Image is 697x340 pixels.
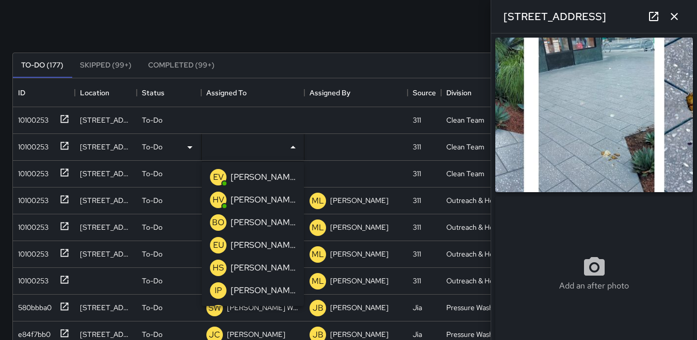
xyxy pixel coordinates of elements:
p: BO [212,216,224,229]
p: HS [213,262,224,274]
p: EV [213,171,224,183]
p: To-Do [142,329,163,339]
div: 195-197 6th Street [80,329,132,339]
div: 200 6th Street [80,302,132,313]
p: [PERSON_NAME] [231,194,296,206]
p: [PERSON_NAME] [231,239,296,251]
p: [PERSON_NAME] [231,171,296,183]
div: Source [408,78,441,107]
button: Skipped (99+) [72,53,140,78]
div: e84f7bb0 [14,325,51,339]
div: 10100253 [14,138,48,152]
p: To-Do [142,195,163,206]
div: 40 5th Street [80,115,132,125]
div: Status [142,78,165,107]
p: To-Do [142,142,163,152]
div: 1149 Mission Street [80,249,132,259]
div: Assigned To [201,78,304,107]
div: 90 Mint Street [80,168,132,179]
p: HV [213,194,224,206]
p: [PERSON_NAME] Weekly [227,302,299,313]
div: 580bbba0 [14,298,52,313]
button: To-Do (177) [13,53,72,78]
div: Outreach & Hospitality [446,276,500,286]
div: 10100253 [14,218,48,232]
p: To-Do [142,115,163,125]
div: Assigned By [310,78,350,107]
div: Assigned By [304,78,408,107]
div: 311 [413,222,421,232]
div: Division [446,78,472,107]
p: EU [213,239,224,251]
div: Outreach & Hospitality [446,195,500,206]
div: Location [75,78,137,107]
div: 311 [413,249,421,259]
div: 311 [413,276,421,286]
div: 311 [413,195,421,206]
div: Jia [413,302,422,313]
p: To-Do [142,168,163,179]
div: 10100253 [14,164,48,179]
p: To-Do [142,302,163,313]
p: [PERSON_NAME] [330,276,388,286]
div: Pressure Washing [446,329,500,339]
div: Outreach & Hospitality [446,249,500,259]
p: ML [312,275,324,287]
p: To-Do [142,249,163,259]
p: [PERSON_NAME] [231,284,296,297]
p: ML [312,248,324,261]
p: [PERSON_NAME] [330,302,388,313]
button: Completed (99+) [140,53,223,78]
div: Status [137,78,201,107]
p: [PERSON_NAME] [231,262,296,274]
p: [PERSON_NAME] [330,329,388,339]
button: Close [286,140,300,155]
div: 311 [413,142,421,152]
div: 10100253 [14,111,48,125]
p: To-Do [142,276,163,286]
div: 311 [413,168,421,179]
div: 311 [413,115,421,125]
p: [PERSON_NAME] [330,195,388,206]
p: ML [312,195,324,207]
p: [PERSON_NAME] [330,222,388,232]
div: 99 5th Street [80,142,132,152]
div: 10100253 [14,245,48,259]
div: 64 Harriet Street [80,222,132,232]
div: Pressure Washing [446,302,500,313]
p: [PERSON_NAME] [227,329,285,339]
p: ML [312,222,324,234]
p: [PERSON_NAME] Overall [231,216,296,229]
div: 508 Natoma Street [80,195,132,206]
p: JB [313,302,323,314]
p: To-Do [142,222,163,232]
div: Jia [413,329,422,339]
p: SW [208,302,221,314]
p: [PERSON_NAME] [330,249,388,259]
div: Clean Team [446,142,484,152]
div: ID [13,78,75,107]
p: IP [215,284,222,297]
div: Clean Team [446,168,484,179]
div: Division [441,78,506,107]
div: Outreach & Hospitality [446,222,500,232]
div: Source [413,78,436,107]
div: ID [18,78,25,107]
div: Location [80,78,109,107]
div: 10100253 [14,271,48,286]
div: Clean Team [446,115,484,125]
div: 10100253 [14,191,48,206]
div: Assigned To [206,78,247,107]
